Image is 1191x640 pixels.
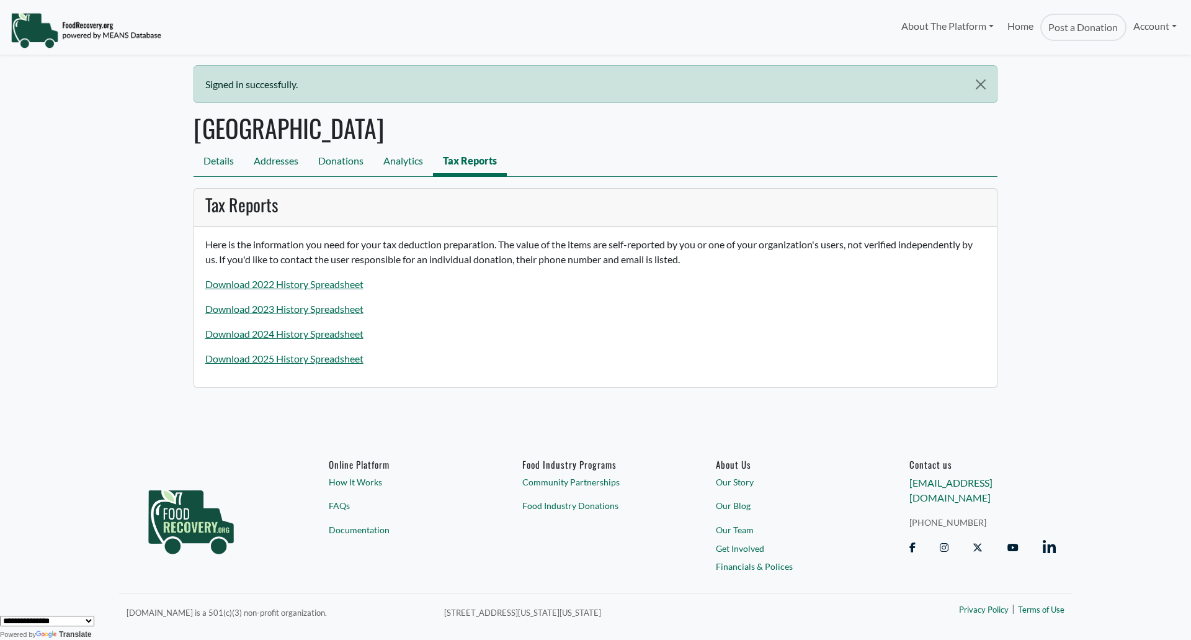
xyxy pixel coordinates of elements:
[909,477,993,503] a: [EMAIL_ADDRESS][DOMAIN_NAME]
[36,630,92,639] a: Translate
[522,475,669,489] a: Community Partnerships
[205,353,364,364] a: Download 2025 History Spreadsheet
[329,459,475,470] h6: Online Platform
[373,148,433,176] a: Analytics
[329,475,475,489] a: How It Works
[716,542,862,555] a: Get Involved
[244,148,308,176] a: Addresses
[965,66,997,103] button: Close
[329,523,475,536] a: Documentation
[11,12,161,49] img: NavigationLogo_FoodRecovery-91c16205cd0af1ed486a0f1a7774a6544ea792ac00100771e7dd3ec7c0e58e41.png
[1126,14,1184,38] a: Account
[205,278,364,290] a: Download 2022 History Spreadsheet
[1018,605,1064,617] a: Terms of Use
[308,148,373,176] a: Donations
[522,499,669,512] a: Food Industry Donations
[716,459,862,470] a: About Us
[909,516,1056,529] a: [PHONE_NUMBER]
[909,459,1056,470] h6: Contact us
[716,499,862,512] a: Our Blog
[194,65,997,103] div: Signed in successfully.
[444,605,826,620] p: [STREET_ADDRESS][US_STATE][US_STATE]
[36,631,59,639] img: Google Translate
[329,499,475,512] a: FAQs
[205,303,364,315] a: Download 2023 History Spreadsheet
[716,560,862,573] a: Financials & Polices
[894,14,1000,38] a: About The Platform
[522,459,669,470] h6: Food Industry Programs
[1001,14,1040,41] a: Home
[205,237,986,267] p: Here is the information you need for your tax deduction preparation. The value of the items are s...
[1040,14,1126,41] a: Post a Donation
[205,194,986,215] h3: Tax Reports
[194,113,997,143] h1: [GEOGRAPHIC_DATA]
[433,148,507,176] a: Tax Reports
[135,459,247,577] img: food_recovery_green_logo-76242d7a27de7ed26b67be613a865d9c9037ba317089b267e0515145e5e51427.png
[716,475,862,489] a: Our Story
[127,605,429,620] p: [DOMAIN_NAME] is a 501(c)(3) non-profit organization.
[1012,602,1015,616] span: |
[205,328,364,340] a: Download 2024 History Spreadsheet
[194,148,244,176] a: Details
[716,523,862,536] a: Our Team
[959,605,1009,617] a: Privacy Policy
